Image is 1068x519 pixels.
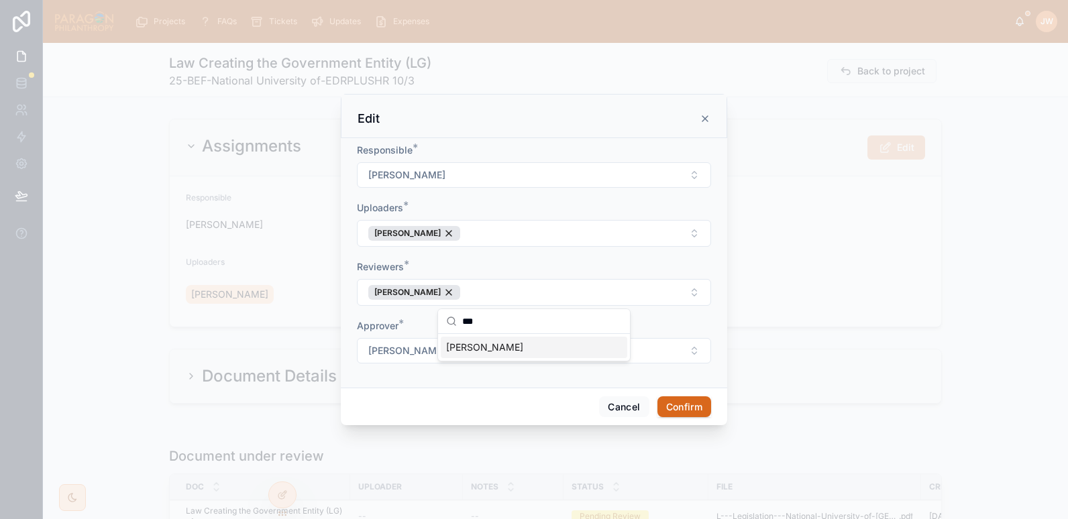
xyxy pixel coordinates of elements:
[446,341,523,354] span: [PERSON_NAME]
[357,144,413,156] span: Responsible
[357,162,711,188] button: Select Button
[657,396,711,418] button: Confirm
[357,279,711,306] button: Select Button
[357,338,711,363] button: Select Button
[374,287,441,298] span: [PERSON_NAME]
[357,320,398,331] span: Approver
[438,334,630,361] div: Suggestions
[357,220,711,247] button: Select Button
[599,396,649,418] button: Cancel
[368,168,445,182] span: [PERSON_NAME]
[368,344,445,357] span: [PERSON_NAME]
[358,111,380,127] h3: Edit
[368,285,460,300] button: Unselect 29
[368,226,460,241] button: Unselect 554
[357,261,404,272] span: Reviewers
[374,228,441,239] span: [PERSON_NAME]
[357,202,403,213] span: Uploaders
